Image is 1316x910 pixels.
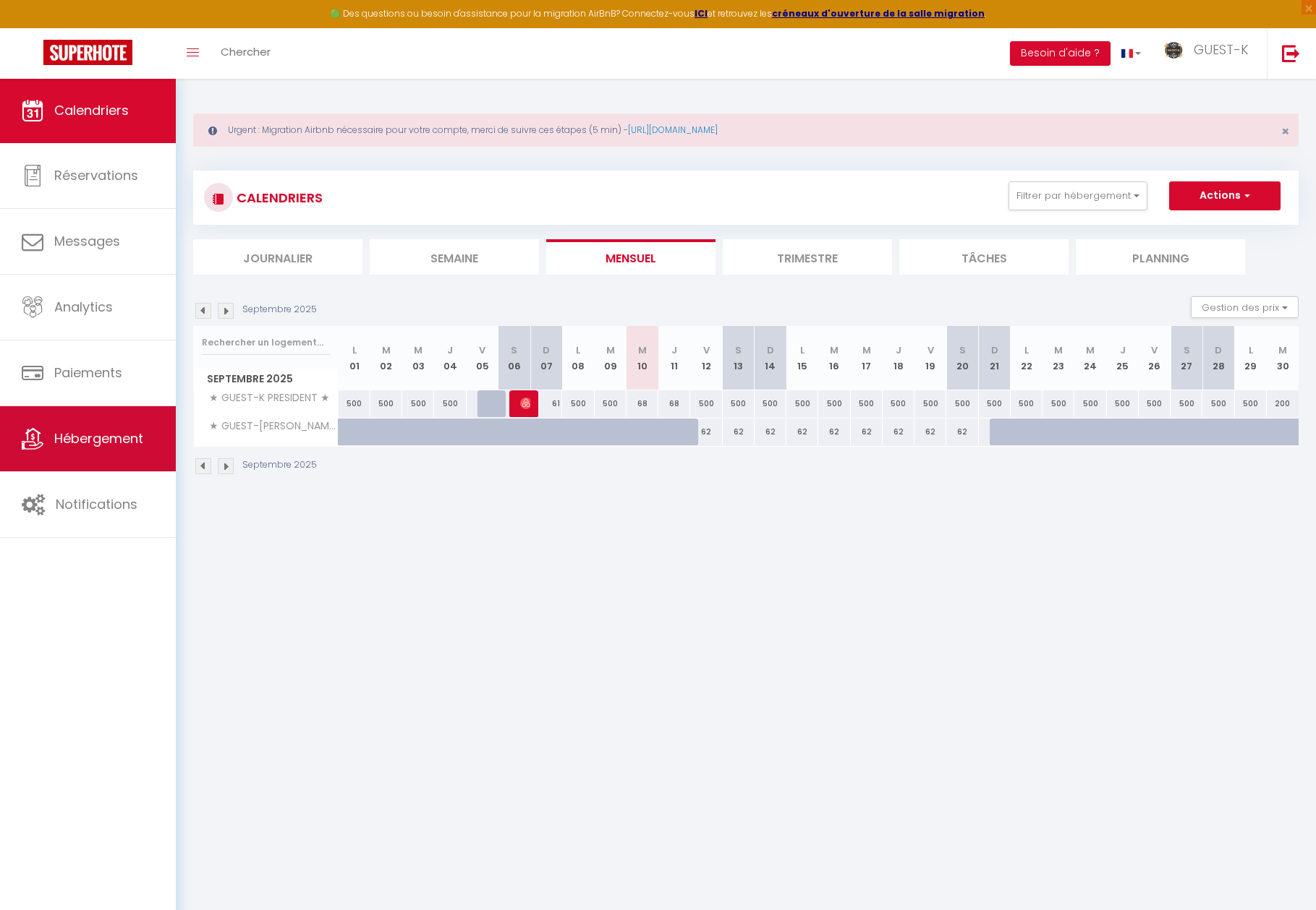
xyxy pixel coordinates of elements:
[1281,122,1289,140] span: ×
[671,343,677,357] abbr: J
[1139,326,1171,390] th: 26
[818,418,850,445] div: 62
[723,390,755,417] div: 500
[352,343,357,357] abbr: L
[896,343,901,357] abbr: J
[606,343,615,357] abbr: M
[370,390,402,417] div: 500
[54,429,143,447] span: Hébergement
[767,343,774,357] abbr: D
[242,303,317,317] p: Septembre 2025
[1107,390,1139,417] div: 500
[595,326,627,390] th: 09
[1024,343,1029,357] abbr: L
[658,326,690,390] th: 11
[1255,845,1305,899] iframe: Chat
[1151,343,1158,357] abbr: V
[723,418,755,445] div: 62
[54,232,120,250] span: Messages
[1152,28,1267,79] a: ... GUEST-K
[382,343,391,357] abbr: M
[339,326,370,390] th: 01
[370,239,539,275] li: Semaine
[851,326,883,390] th: 17
[479,343,485,357] abbr: V
[883,418,914,445] div: 62
[690,390,722,417] div: 500
[498,326,530,390] th: 06
[1282,44,1300,62] img: logout
[1184,343,1190,357] abbr: S
[56,495,137,513] span: Notifications
[979,326,1011,390] th: 21
[221,44,271,59] span: Chercher
[927,343,934,357] abbr: V
[196,390,334,406] span: ★ GUEST-K PRESIDENT ★
[467,326,498,390] th: 05
[546,239,716,275] li: Mensuel
[914,418,946,445] div: 62
[703,343,710,357] abbr: V
[54,101,129,119] span: Calendriers
[402,326,434,390] th: 03
[690,326,722,390] th: 12
[1194,40,1249,59] span: GUEST-K
[1054,343,1063,357] abbr: M
[862,343,871,357] abbr: M
[402,390,434,417] div: 500
[520,390,531,417] span: [PERSON_NAME]
[1281,125,1289,138] button: Close
[562,326,594,390] th: 08
[695,7,708,20] a: ICI
[899,239,1069,275] li: Tâches
[1043,390,1074,417] div: 500
[883,390,914,417] div: 500
[1163,41,1184,59] img: ...
[339,390,370,417] div: 500
[1011,326,1043,390] th: 22
[1267,326,1299,390] th: 30
[628,124,718,136] a: [URL][DOMAIN_NAME]
[723,326,755,390] th: 13
[1249,343,1253,357] abbr: L
[210,28,281,79] a: Chercher
[196,418,341,434] span: ★ GUEST-[PERSON_NAME] ★
[755,326,786,390] th: 14
[1009,181,1147,210] button: Filtrer par hébergement
[755,418,786,445] div: 62
[1010,41,1111,66] button: Besoin d'aide ?
[914,390,946,417] div: 500
[1086,343,1095,357] abbr: M
[434,390,466,417] div: 500
[914,326,946,390] th: 19
[1107,326,1139,390] th: 25
[627,326,658,390] th: 10
[851,390,883,417] div: 500
[946,418,978,445] div: 62
[530,326,562,390] th: 07
[54,298,113,316] span: Analytics
[54,166,138,184] span: Réservations
[1043,326,1074,390] th: 23
[1267,390,1299,417] div: 200
[818,326,850,390] th: 16
[786,390,818,417] div: 500
[658,390,690,417] div: 68
[830,343,839,357] abbr: M
[959,343,966,357] abbr: S
[43,40,132,65] img: Super Booking
[202,330,330,356] input: Rechercher un logement...
[193,113,1299,147] div: Urgent : Migration Airbnb nécessaire pour votre compte, merci de suivre ces étapes (5 min) -
[1235,390,1267,417] div: 500
[414,343,423,357] abbr: M
[233,181,323,214] h3: CALENDRIERS
[946,390,978,417] div: 500
[242,458,317,472] p: Septembre 2025
[979,390,1011,417] div: 500
[1202,326,1234,390] th: 28
[543,343,550,357] abbr: D
[370,326,402,390] th: 02
[818,390,850,417] div: 500
[851,418,883,445] div: 62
